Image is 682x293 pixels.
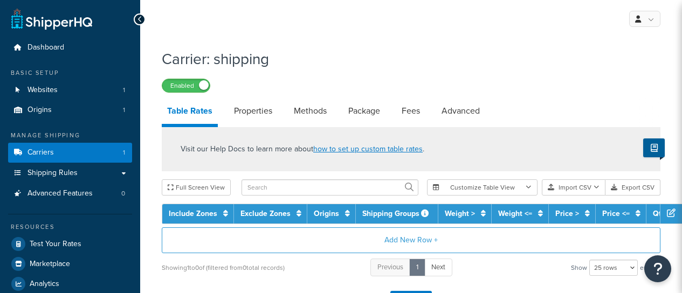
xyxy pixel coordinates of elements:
[602,208,630,219] a: Price <=
[640,260,660,275] span: entries
[377,262,403,272] span: Previous
[370,259,410,276] a: Previous
[605,179,660,196] button: Export CSV
[431,262,445,272] span: Next
[30,260,70,269] span: Marketplace
[8,143,132,163] a: Carriers1
[123,86,125,95] span: 1
[27,148,54,157] span: Carriers
[162,48,647,69] h1: Carrier: shipping
[8,222,132,232] div: Resources
[542,179,605,196] button: Import CSV
[162,79,210,92] label: Enabled
[30,280,59,289] span: Analytics
[8,80,132,100] li: Websites
[436,98,485,124] a: Advanced
[27,189,93,198] span: Advanced Features
[8,184,132,204] li: Advanced Features
[427,179,538,196] button: Customize Table View
[445,208,475,219] a: Weight >
[8,254,132,274] a: Marketplace
[8,184,132,204] a: Advanced Features0
[8,100,132,120] li: Origins
[409,259,425,276] a: 1
[356,204,438,224] th: Shipping Groups
[571,260,587,275] span: Show
[27,43,64,52] span: Dashboard
[643,138,665,157] button: Show Help Docs
[8,131,132,140] div: Manage Shipping
[555,208,579,219] a: Price >
[27,86,58,95] span: Websites
[644,255,671,282] button: Open Resource Center
[27,169,78,178] span: Shipping Rules
[8,68,132,78] div: Basic Setup
[162,227,660,253] button: Add New Row +
[123,106,125,115] span: 1
[229,98,278,124] a: Properties
[8,143,132,163] li: Carriers
[8,80,132,100] a: Websites1
[424,259,452,276] a: Next
[240,208,291,219] a: Exclude Zones
[343,98,385,124] a: Package
[8,38,132,58] a: Dashboard
[169,208,217,219] a: Include Zones
[288,98,332,124] a: Methods
[8,234,132,254] a: Test Your Rates
[313,143,423,155] a: how to set up custom table rates
[8,100,132,120] a: Origins1
[121,189,125,198] span: 0
[396,98,425,124] a: Fees
[30,240,81,249] span: Test Your Rates
[314,208,339,219] a: Origins
[8,163,132,183] a: Shipping Rules
[498,208,532,219] a: Weight <=
[242,179,418,196] input: Search
[162,179,231,196] button: Full Screen View
[181,143,424,155] p: Visit our Help Docs to learn more about .
[162,98,218,127] a: Table Rates
[162,260,285,275] div: Showing 1 to 0 of (filtered from 0 total records)
[653,208,671,219] a: Qty >
[27,106,52,115] span: Origins
[123,148,125,157] span: 1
